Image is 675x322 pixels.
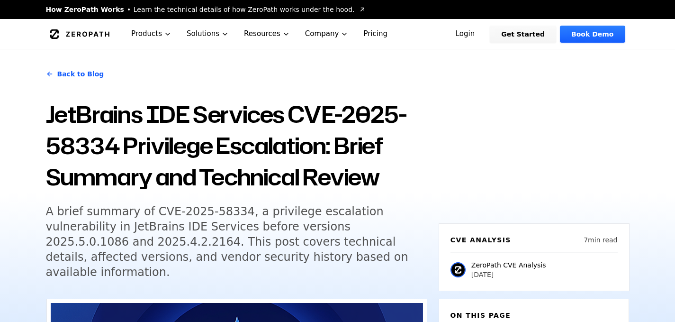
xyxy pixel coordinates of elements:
[356,19,395,49] a: Pricing
[444,26,486,43] a: Login
[124,19,179,49] button: Products
[46,61,104,87] a: Back to Blog
[46,5,124,14] span: How ZeroPath Works
[134,5,355,14] span: Learn the technical details of how ZeroPath works under the hood.
[297,19,356,49] button: Company
[450,262,466,277] img: ZeroPath CVE Analysis
[560,26,625,43] a: Book Demo
[471,260,546,270] p: ZeroPath CVE Analysis
[450,235,511,245] h6: CVE Analysis
[450,311,617,320] h6: On this page
[46,5,366,14] a: How ZeroPath WorksLearn the technical details of how ZeroPath works under the hood.
[490,26,556,43] a: Get Started
[236,19,297,49] button: Resources
[46,99,427,193] h1: JetBrains IDE Services CVE-2025-58334 Privilege Escalation: Brief Summary and Technical Review
[584,235,617,245] p: 7 min read
[35,19,641,49] nav: Global
[179,19,236,49] button: Solutions
[46,204,410,280] h5: A brief summary of CVE-2025-58334, a privilege escalation vulnerability in JetBrains IDE Services...
[471,270,546,279] p: [DATE]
